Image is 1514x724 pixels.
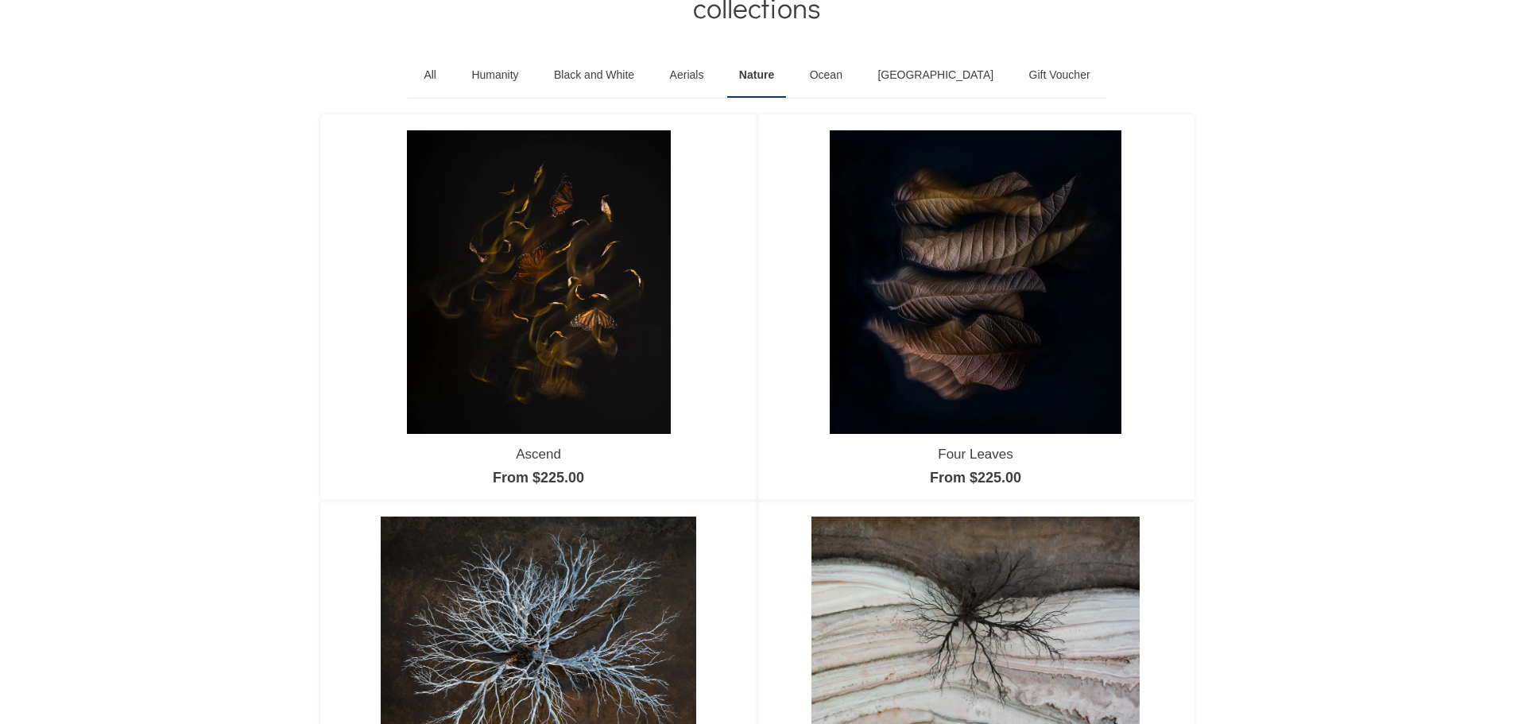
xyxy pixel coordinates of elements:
[459,53,530,98] a: Humanity
[930,470,1021,486] a: From $225.00
[798,53,854,98] a: Ocean
[865,53,1005,98] a: [GEOGRAPHIC_DATA]
[542,53,646,98] a: Black and White
[727,53,786,98] a: Nature
[938,447,1013,462] a: Four Leaves
[830,130,1121,434] img: Four Leaves
[516,447,561,462] a: Ascend
[1017,53,1102,98] a: Gift Voucher
[407,130,671,434] img: Ascend
[493,470,584,486] a: From $225.00
[658,53,716,98] a: Aerials
[412,53,448,98] a: All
